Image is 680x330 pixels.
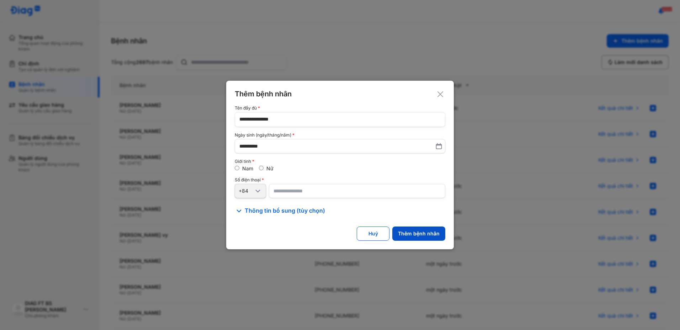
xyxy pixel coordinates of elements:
[357,227,389,241] button: Huỷ
[266,165,273,171] label: Nữ
[398,230,440,237] div: Thêm bệnh nhân
[235,89,445,99] div: Thêm bệnh nhân
[392,227,445,241] button: Thêm bệnh nhân
[242,165,253,171] label: Nam
[245,207,325,215] span: Thông tin bổ sung (tùy chọn)
[235,106,445,111] div: Tên đầy đủ
[235,159,445,164] div: Giới tính
[235,133,445,138] div: Ngày sinh (ngày/tháng/năm)
[235,177,445,182] div: Số điện thoại
[239,188,254,194] div: +84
